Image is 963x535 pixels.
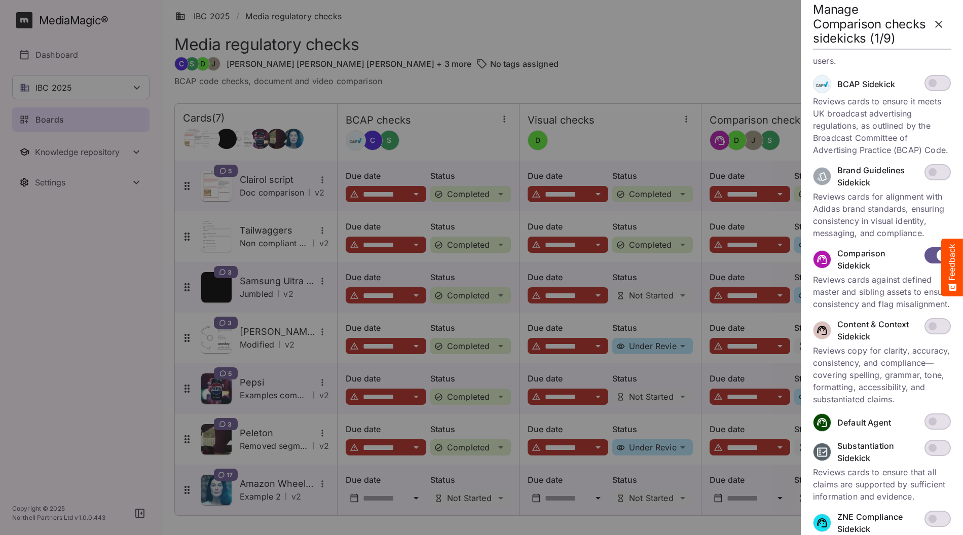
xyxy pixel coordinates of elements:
span: Like something or not? [45,149,131,159]
h2: Manage Comparison checks sidekicks (1/9) [813,3,927,46]
p: Reviews cards for alignment with Adidas brand standards, ensuring consistency in visual identity,... [813,190,951,239]
p: BCAP Sidekick [837,78,895,90]
span: Tell us what you think [46,65,137,76]
p: ZNE Compliance Sidekick [837,511,918,535]
span: I have an idea [45,174,98,184]
span: Want to discuss? [45,80,101,88]
p: Reviews cards to ensure it meets UK broadcast advertising regulations, as outlined by the Broadca... [813,95,951,156]
span:  [75,20,105,46]
p: Content & Context Sidekick [837,318,918,342]
p: Reviews copy for clarity, accuracy, consistency, and compliance—covering spelling, grammar, tone,... [813,345,951,405]
p: Substantiation Sidekick [837,440,918,464]
p: Brand Guidelines Sidekick [837,164,918,188]
p: Default Agent [837,416,891,429]
p: Reviews cards to ensure that all claims are supported by sufficient information and evidence. [813,466,951,503]
button: Feedback [941,239,963,296]
span: What kind of feedback do you have? [31,123,152,131]
span: Something's not working [45,200,137,209]
p: Reviews cards against defined master and sibling assets to ensure consistency and flag misalignment. [813,274,951,310]
p: Comparison Sidekick [837,247,918,272]
a: Contact us [101,80,137,88]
